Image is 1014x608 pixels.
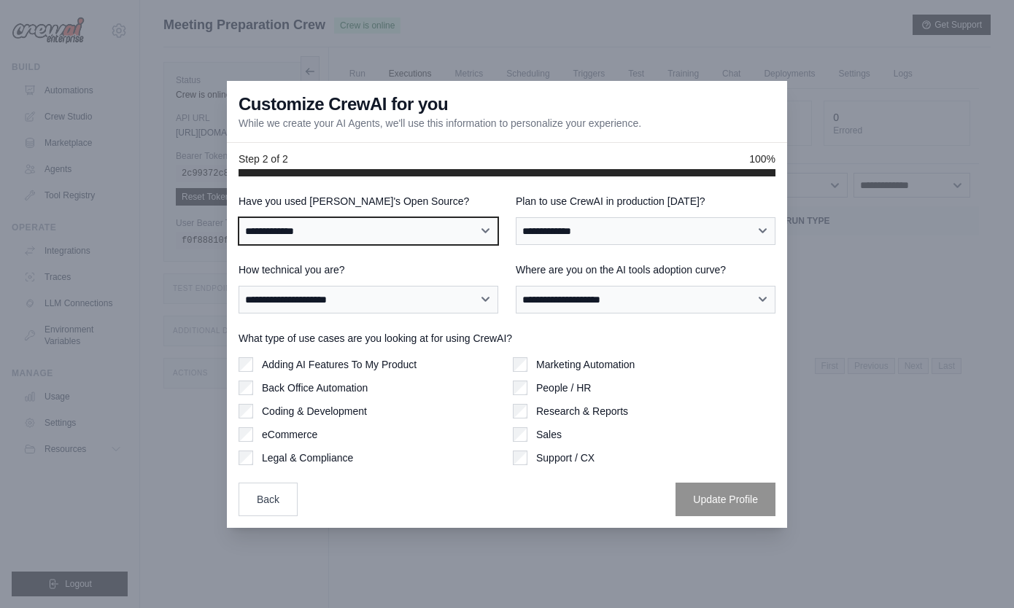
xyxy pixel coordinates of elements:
[516,194,775,208] label: Plan to use CrewAI in production [DATE]?
[239,116,641,130] p: While we create your AI Agents, we'll use this information to personalize your experience.
[536,357,635,372] label: Marketing Automation
[239,262,498,277] label: How technical you are?
[239,152,288,166] span: Step 2 of 2
[239,93,448,116] h3: Customize CrewAI for you
[749,152,775,166] span: 100%
[262,357,417,372] label: Adding AI Features To My Product
[676,483,775,516] button: Update Profile
[536,451,595,465] label: Support / CX
[536,381,591,395] label: People / HR
[516,262,775,277] label: Where are you on the AI tools adoption curve?
[941,538,1014,608] div: 聊天小工具
[262,451,353,465] label: Legal & Compliance
[239,483,298,516] button: Back
[536,427,562,442] label: Sales
[536,404,628,418] label: Research & Reports
[262,404,367,418] label: Coding & Development
[239,331,775,346] label: What type of use cases are you looking at for using CrewAI?
[239,194,498,208] label: Have you used [PERSON_NAME]'s Open Source?
[941,538,1014,608] iframe: Chat Widget
[262,381,368,395] label: Back Office Automation
[262,427,317,442] label: eCommerce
